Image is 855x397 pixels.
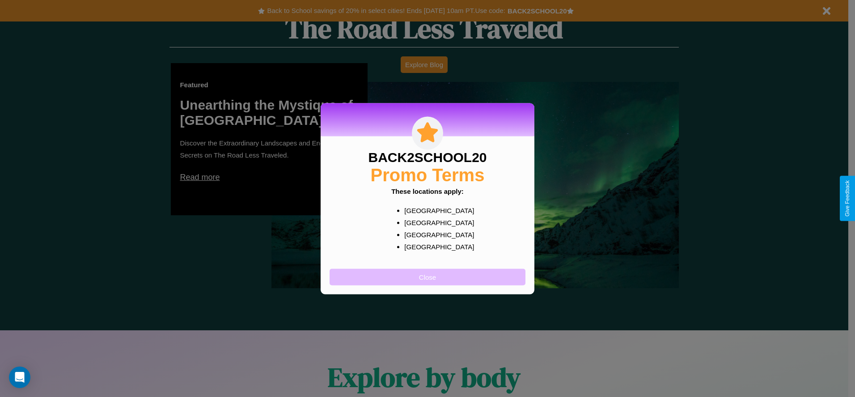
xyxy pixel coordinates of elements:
[404,228,468,240] p: [GEOGRAPHIC_DATA]
[404,240,468,252] p: [GEOGRAPHIC_DATA]
[404,216,468,228] p: [GEOGRAPHIC_DATA]
[391,187,464,195] b: These locations apply:
[371,165,485,185] h2: Promo Terms
[330,269,525,285] button: Close
[368,149,487,165] h3: BACK2SCHOOL20
[844,180,851,217] div: Give Feedback
[404,204,468,216] p: [GEOGRAPHIC_DATA]
[9,367,30,388] div: Open Intercom Messenger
